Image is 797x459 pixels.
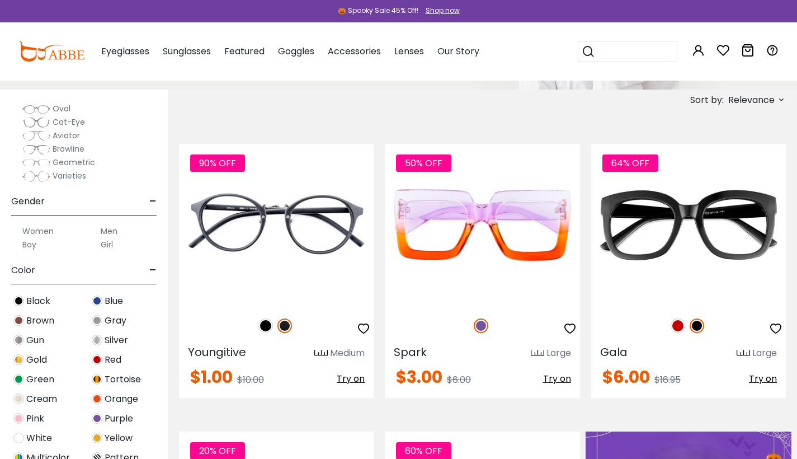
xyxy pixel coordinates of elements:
span: Lenses [394,45,424,58]
span: Aviator [53,130,80,141]
img: Black [690,319,704,333]
img: Red [671,319,685,333]
span: Try on [337,372,365,385]
div: Large [752,346,777,360]
span: Brown [26,314,54,327]
span: $10.00 [237,373,264,386]
img: Matte Black [277,319,292,333]
img: Tortoise [92,374,102,385]
span: Red [105,353,121,367]
img: Green [13,374,24,385]
span: Gun [26,334,44,347]
div: 🎃 Spooky Sale 45% Off! [338,6,418,16]
span: 64% OFF [602,154,658,172]
span: Goggles [278,45,314,58]
button: Try on [337,369,365,389]
span: Purple [105,412,133,425]
span: Featured [224,45,265,58]
span: $1.00 [190,365,233,389]
img: size ruler [737,349,750,358]
span: $6.00 [602,365,650,389]
img: Yellow [92,433,102,443]
img: Brown [13,315,24,326]
span: Geometric [53,157,95,168]
span: Eyeglasses [101,45,149,58]
img: Geometric.png [22,157,50,168]
img: Blue [92,296,102,306]
img: Aviator.png [22,130,50,142]
img: Black Gala - Plastic ,Universal Bridge Fit [591,144,786,306]
div: Shop now [426,6,460,16]
img: Cream [13,394,24,404]
span: Gala [600,344,628,360]
span: $3.00 [396,365,442,389]
button: Try on [543,369,571,389]
span: Blue [105,294,123,308]
span: Tortoise [105,373,141,386]
span: Gold [26,353,47,367]
span: Our Story [437,45,479,58]
span: Oval [53,103,70,114]
span: Sort by: [690,93,724,106]
img: Cat-Eye.png [22,117,50,128]
span: Cat-Eye [53,116,85,128]
img: White [13,433,24,443]
img: Gold [13,354,24,365]
span: Try on [749,372,777,385]
img: Oval.png [22,104,50,115]
span: Relevance [728,90,775,110]
div: Medium [330,346,365,360]
img: Purple [474,319,488,333]
button: Try on [749,369,777,389]
img: abbeglasses.com [18,41,84,62]
span: - [149,188,157,215]
span: - [149,257,157,284]
label: Girl [101,238,113,251]
span: Browline [53,143,84,154]
div: Large [546,346,571,360]
span: Pink [26,412,44,425]
span: Yellow [105,432,133,445]
img: Varieties.png [22,171,50,182]
span: Accessories [328,45,381,58]
span: Youngitive [188,344,246,360]
img: Browline.png [22,144,50,155]
img: Gray [92,315,102,326]
span: White [26,432,52,445]
img: Matte-black Youngitive - Plastic ,Adjust Nose Pads [179,144,374,306]
span: Spark [394,344,427,360]
span: 90% OFF [190,154,245,172]
span: Varieties [53,170,86,181]
span: 50% OFF [396,154,451,172]
img: Red [92,354,102,365]
img: Black [258,319,273,333]
img: Silver [92,335,102,345]
img: Purple [92,413,102,424]
span: $6.00 [447,373,471,386]
span: Gender [11,188,45,215]
span: Black [26,294,50,308]
span: Try on [543,372,571,385]
a: Shop now [420,6,460,15]
span: Green [26,373,54,386]
img: Purple Spark - Plastic ,Universal Bridge Fit [385,144,579,306]
span: Sunglasses [163,45,211,58]
span: Cream [26,392,57,406]
img: Gun [13,335,24,345]
span: Silver [105,334,128,347]
span: $16.95 [654,373,681,386]
img: size ruler [314,349,328,358]
label: Women [22,224,54,238]
span: Orange [105,392,138,406]
img: Orange [92,394,102,404]
img: Pink [13,413,24,424]
label: Boy [22,238,36,251]
img: size ruler [531,349,544,358]
label: Men [101,224,117,238]
span: Gray [105,314,126,327]
span: Color [11,257,35,284]
img: Black [13,296,24,306]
